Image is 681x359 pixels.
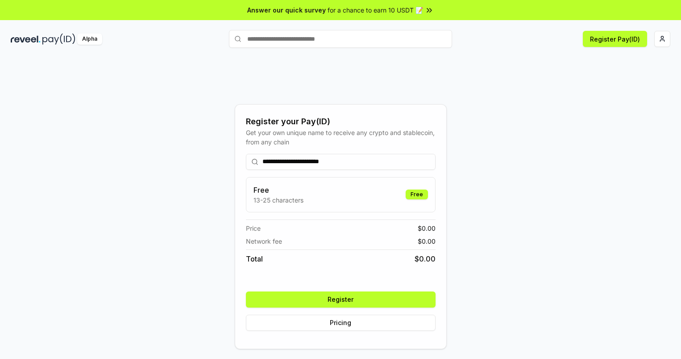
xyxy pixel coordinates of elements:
[246,128,436,147] div: Get your own unique name to receive any crypto and stablecoin, from any chain
[253,185,303,195] h3: Free
[246,224,261,233] span: Price
[42,34,75,45] img: pay_id
[328,5,423,15] span: for a chance to earn 10 USDT 📝
[583,31,647,47] button: Register Pay(ID)
[418,224,436,233] span: $ 0.00
[406,190,428,199] div: Free
[415,253,436,264] span: $ 0.00
[253,195,303,205] p: 13-25 characters
[77,34,102,45] div: Alpha
[246,237,282,246] span: Network fee
[246,291,436,308] button: Register
[418,237,436,246] span: $ 0.00
[246,115,436,128] div: Register your Pay(ID)
[247,5,326,15] span: Answer our quick survey
[11,34,41,45] img: reveel_dark
[246,253,263,264] span: Total
[246,315,436,331] button: Pricing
